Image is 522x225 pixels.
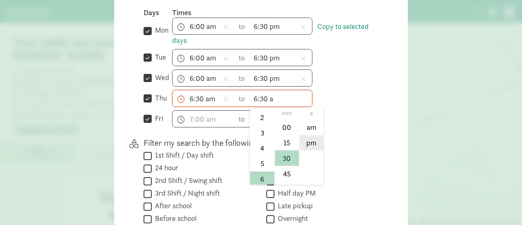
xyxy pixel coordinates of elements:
li: a [299,107,323,120]
label: Half day PM [274,188,316,198]
input: 7:00 am [173,111,234,127]
label: Overnight [274,214,308,223]
label: wed [152,73,169,82]
span: to [239,52,246,63]
span: to [239,93,246,104]
li: mm [275,107,299,120]
li: 30 [275,150,299,166]
label: tue [152,52,166,62]
label: After school [152,201,192,211]
li: 3 [250,125,274,140]
li: 00 [275,120,299,135]
label: 24 hour [152,163,178,173]
input: 5:00 pm [250,49,312,66]
li: 15 [275,135,299,151]
input: 5:00 pm [250,90,312,107]
label: thu [152,93,167,103]
span: to [239,114,246,125]
li: am [299,120,323,135]
li: 45 [275,166,299,181]
label: Late pickup [274,201,313,211]
input: 7:00 am [173,18,234,34]
li: 6 [250,172,274,187]
li: 2 [250,109,274,125]
li: 4 [250,140,274,156]
label: 1st Shift / Day shift [152,150,214,160]
label: mon [152,25,168,35]
label: 3rd Shift / Night shift [152,188,220,198]
input: 7:00 am [173,49,234,66]
p: Filter my search by the following schedule type(s): [144,137,382,149]
li: 5 [250,156,274,172]
span: to [239,73,246,84]
div: Times [172,8,382,18]
input: 5:00 pm [250,70,312,86]
input: 7:00 am [173,70,234,86]
label: fri [152,114,163,123]
label: 2nd Shift / Swing shift [152,176,222,185]
input: 7:00 am [173,90,234,107]
label: Before school [152,214,197,223]
li: pm [299,135,323,151]
div: Days [144,8,172,18]
input: 5:00 pm [250,18,312,34]
span: to [239,21,246,32]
